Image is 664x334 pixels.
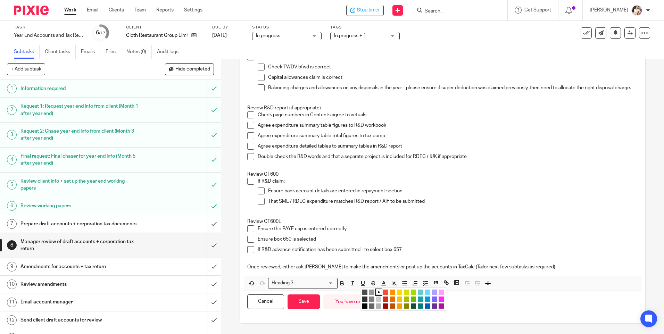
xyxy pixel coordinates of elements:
li: color:#AB149E [439,303,444,309]
li: color:#FCDC00 [397,290,402,295]
div: 2 [7,105,17,115]
div: 5 [7,180,17,190]
h1: Amendments for accounts + tax return [20,261,140,272]
small: /17 [99,31,105,35]
a: Notes (0) [126,45,152,59]
button: Cancel [247,294,284,309]
div: 12 [7,315,17,325]
p: Review R&D report (if appropriate) [247,105,638,111]
li: color:#4D4D4D [362,290,367,295]
div: 11 [7,298,17,307]
div: 8 [7,240,17,250]
li: color:#FDA1FF [439,290,444,295]
li: color:#C45100 [390,303,395,309]
li: color:#0C797D [418,303,423,309]
h1: Email account manager [20,297,140,307]
li: color:#000000 [362,303,367,309]
li: color:#009CE0 [425,297,430,302]
li: color:#68BC00 [411,297,416,302]
h1: Review working papers [20,201,140,211]
label: Task [14,25,83,30]
p: That SME / RDEC expenditure matches R&D report / AIF to be submitted [268,198,638,205]
a: Emails [81,45,100,59]
div: 10 [7,279,17,289]
p: If R&D advance notification has been submitted - to select box 657 [258,246,638,253]
div: 7 [7,219,17,229]
p: [PERSON_NAME] [590,7,628,14]
div: 3 [7,130,17,140]
input: Search [424,8,487,15]
p: Check TWDV bfwd is correct [268,64,638,70]
img: Pixie [14,6,49,15]
li: color:#F44E3B [383,290,388,295]
li: color:#808900 [404,303,409,309]
label: Tags [330,25,400,30]
li: color:#B3B3B3 [376,303,381,309]
li: color:#D33115 [383,297,388,302]
h1: Request 1: Request year end info from client (Month 1 after year end) [20,101,140,119]
div: 6 [7,201,17,211]
li: color:#666666 [369,303,374,309]
span: [DATE] [212,33,227,38]
p: Review CT600L [247,218,638,225]
p: Cloth Restaurant Group Limited [126,32,188,39]
div: 4 [7,155,17,165]
li: color:#AEA1FF [432,290,437,295]
a: Subtasks [14,45,40,59]
h1: Manager review of draft accounts + corporation tax return [20,236,140,254]
li: color:#73D8FF [425,290,430,295]
li: color:#653294 [432,303,437,309]
div: Compact color picker [360,287,447,311]
h1: Prepare draft accounts + corporation tax documents [20,219,140,229]
p: Agree expenditure detailed tables to summary tables in R&D report [258,143,638,150]
button: Save [288,294,320,309]
p: Ensure the PAYE cap is entered correctly [258,225,638,232]
span: In progress [256,33,280,38]
a: Audit logs [157,45,184,59]
li: color:#FA28FF [439,297,444,302]
li: color:#333333 [362,297,367,302]
h1: Review amendments [20,279,140,290]
li: color:#E27300 [390,297,395,302]
div: Year End Accounts and Tax Return [14,32,83,39]
li: color:#DBDF00 [404,290,409,295]
a: Settings [184,7,202,14]
li: color:#68CCCA [418,290,423,295]
label: Due by [212,25,243,30]
a: Files [106,45,121,59]
span: In progress + 1 [334,33,366,38]
h1: Request 2: Chase year end info from client (Month 3 after year end) [20,126,140,144]
p: Once reviewed, either ask [PERSON_NAME] to make the amendments or post up the accounts in TaxCalc... [247,264,638,270]
div: Cloth Restaurant Group Limited - Year End Accounts and Tax Return [346,5,384,16]
div: Search for option [268,278,338,289]
li: color:#FCC400 [397,297,402,302]
p: Check page numbers in Contents agree to actuals [258,111,638,118]
li: color:#FE9200 [390,290,395,295]
div: 9 [7,262,17,272]
p: Ensure box 650 is selected [258,236,638,243]
span: Stop timer [357,7,380,14]
div: 6 [96,29,105,37]
li: color:#FB9E00 [397,303,402,309]
a: Reports [156,7,174,14]
p: Balancing charges and allowances on any disposals in the year - please ensure if super deduction ... [268,84,638,91]
button: Hide completed [165,63,214,75]
a: Team [134,7,146,14]
a: Clients [109,7,124,14]
li: color:#9F0500 [383,303,388,309]
a: Client tasks [45,45,76,59]
li: color:#999999 [369,290,374,295]
img: Kayleigh%20Henson.jpeg [631,5,642,16]
h1: Send client draft accounts for review [20,315,140,325]
h1: Final request: Final chaser for year end info (Month 5 after year end) [20,151,140,169]
h1: Information required [20,83,140,94]
li: color:#B0BC00 [404,297,409,302]
p: Ensure bank account details are entered in repayment section [268,187,638,194]
p: Double check the R&D words and that a separate project is included for RDEC / IUK if appropriate [258,153,638,160]
span: Get Support [524,8,551,12]
p: Capital allowances claim is correct [268,74,638,81]
li: color:#A4DD00 [411,290,416,295]
li: color:#0062B1 [425,303,430,309]
span: Heading 3 [270,279,295,287]
a: Email [87,7,98,14]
